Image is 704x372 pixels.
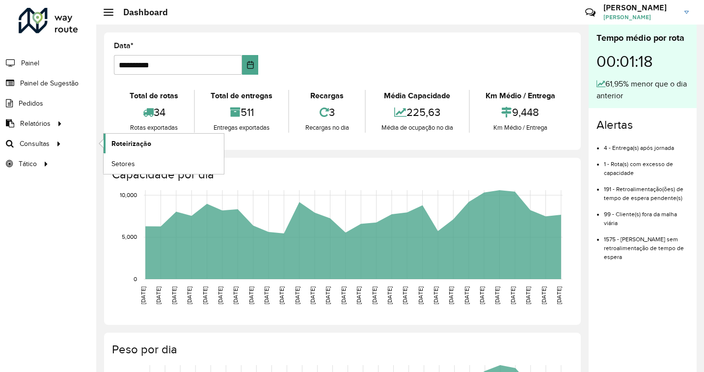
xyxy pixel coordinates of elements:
[217,286,223,304] text: [DATE]
[433,286,439,304] text: [DATE]
[19,98,43,109] span: Pedidos
[122,234,137,240] text: 5,000
[292,102,362,123] div: 3
[604,136,689,152] li: 4 - Entrega(s) após jornada
[21,58,39,68] span: Painel
[202,286,208,304] text: [DATE]
[242,55,258,75] button: Choose Date
[120,192,137,198] text: 10,000
[596,78,689,102] div: 61,95% menor que o dia anterior
[112,168,571,182] h4: Capacidade por dia
[186,286,192,304] text: [DATE]
[604,177,689,202] li: 191 - Retroalimentação(ões) de tempo de espera pendente(s)
[278,286,285,304] text: [DATE]
[463,286,470,304] text: [DATE]
[472,102,569,123] div: 9,448
[20,139,50,149] span: Consultas
[479,286,485,304] text: [DATE]
[368,123,466,133] div: Média de ocupação no dia
[292,123,362,133] div: Recargas no dia
[134,276,137,282] text: 0
[510,286,516,304] text: [DATE]
[114,40,134,52] label: Data
[604,152,689,177] li: 1 - Rota(s) com excesso de capacidade
[19,159,37,169] span: Tático
[368,102,466,123] div: 225,63
[155,286,162,304] text: [DATE]
[263,286,270,304] text: [DATE]
[292,90,362,102] div: Recargas
[448,286,454,304] text: [DATE]
[111,159,135,169] span: Setores
[197,90,286,102] div: Total de entregas
[113,7,168,18] h2: Dashboard
[197,102,286,123] div: 511
[604,228,689,261] li: 1575 - [PERSON_NAME] sem retroalimentação de tempo de espera
[596,45,689,78] div: 00:01:18
[541,286,547,304] text: [DATE]
[580,2,601,23] a: Contato Rápido
[116,102,191,123] div: 34
[116,123,191,133] div: Rotas exportadas
[556,286,562,304] text: [DATE]
[171,286,177,304] text: [DATE]
[386,286,393,304] text: [DATE]
[294,286,300,304] text: [DATE]
[494,286,500,304] text: [DATE]
[472,90,569,102] div: Km Médio / Entrega
[596,118,689,132] h4: Alertas
[140,286,146,304] text: [DATE]
[325,286,331,304] text: [DATE]
[309,286,316,304] text: [DATE]
[402,286,408,304] text: [DATE]
[104,154,224,173] a: Setores
[603,13,677,22] span: [PERSON_NAME]
[604,202,689,228] li: 99 - Cliente(s) fora da malha viária
[197,123,286,133] div: Entregas exportadas
[368,90,466,102] div: Média Capacidade
[20,78,79,88] span: Painel de Sugestão
[371,286,378,304] text: [DATE]
[603,3,677,12] h3: [PERSON_NAME]
[525,286,531,304] text: [DATE]
[232,286,239,304] text: [DATE]
[355,286,362,304] text: [DATE]
[111,139,151,149] span: Roteirização
[417,286,424,304] text: [DATE]
[596,31,689,45] div: Tempo médio por rota
[20,118,51,129] span: Relatórios
[116,90,191,102] div: Total de rotas
[112,343,571,357] h4: Peso por dia
[340,286,347,304] text: [DATE]
[248,286,254,304] text: [DATE]
[472,123,569,133] div: Km Médio / Entrega
[104,134,224,153] a: Roteirização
